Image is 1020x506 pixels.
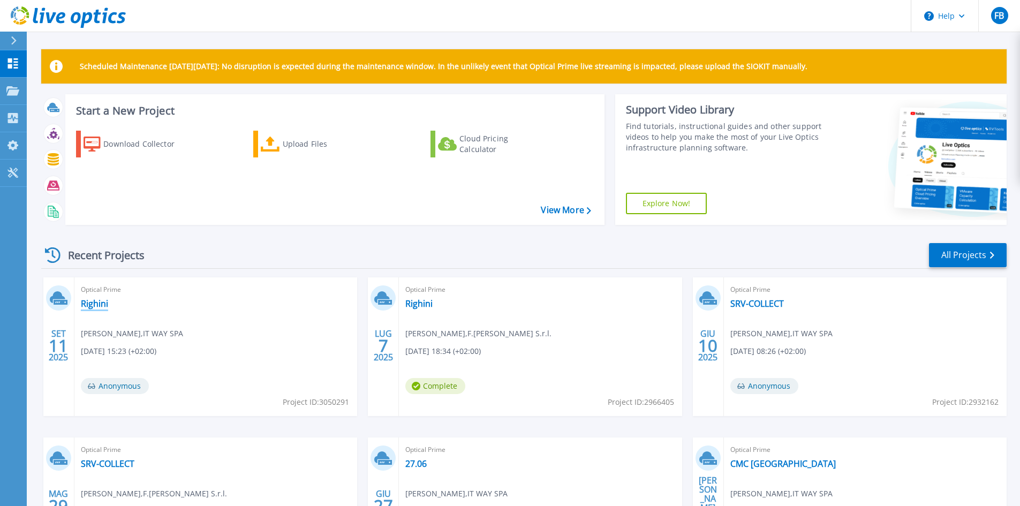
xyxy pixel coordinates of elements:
[929,243,1007,267] a: All Projects
[81,488,227,500] span: [PERSON_NAME] , F.[PERSON_NAME] S.r.l.
[626,193,707,214] a: Explore Now!
[81,284,351,296] span: Optical Prime
[541,205,591,215] a: View More
[81,378,149,394] span: Anonymous
[608,396,674,408] span: Project ID: 2966405
[405,378,465,394] span: Complete
[405,284,675,296] span: Optical Prime
[932,396,999,408] span: Project ID: 2932162
[730,284,1000,296] span: Optical Prime
[730,298,784,309] a: SRV-COLLECT
[373,326,394,365] div: LUG 2025
[405,345,481,357] span: [DATE] 18:34 (+02:00)
[730,345,806,357] span: [DATE] 08:26 (+02:00)
[626,121,826,153] div: Find tutorials, instructional guides and other support videos to help you make the most of your L...
[730,378,798,394] span: Anonymous
[405,298,433,309] a: Righini
[405,328,551,339] span: [PERSON_NAME] , F.[PERSON_NAME] S.r.l.
[41,242,159,268] div: Recent Projects
[730,488,833,500] span: [PERSON_NAME] , IT WAY SPA
[81,444,351,456] span: Optical Prime
[730,328,833,339] span: [PERSON_NAME] , IT WAY SPA
[405,488,508,500] span: [PERSON_NAME] , IT WAY SPA
[994,11,1004,20] span: FB
[283,396,349,408] span: Project ID: 3050291
[698,326,718,365] div: GIU 2025
[48,326,69,365] div: SET 2025
[379,341,388,350] span: 7
[626,103,826,117] div: Support Video Library
[76,131,195,157] a: Download Collector
[81,298,108,309] a: Righini
[283,133,368,155] div: Upload Files
[698,341,717,350] span: 10
[253,131,373,157] a: Upload Files
[103,133,189,155] div: Download Collector
[730,458,836,469] a: CMC [GEOGRAPHIC_DATA]
[730,444,1000,456] span: Optical Prime
[76,105,591,117] h3: Start a New Project
[405,458,427,469] a: 27.06
[49,341,68,350] span: 11
[405,444,675,456] span: Optical Prime
[81,458,134,469] a: SRV-COLLECT
[459,133,545,155] div: Cloud Pricing Calculator
[430,131,550,157] a: Cloud Pricing Calculator
[81,328,183,339] span: [PERSON_NAME] , IT WAY SPA
[80,62,807,71] p: Scheduled Maintenance [DATE][DATE]: No disruption is expected during the maintenance window. In t...
[81,345,156,357] span: [DATE] 15:23 (+02:00)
